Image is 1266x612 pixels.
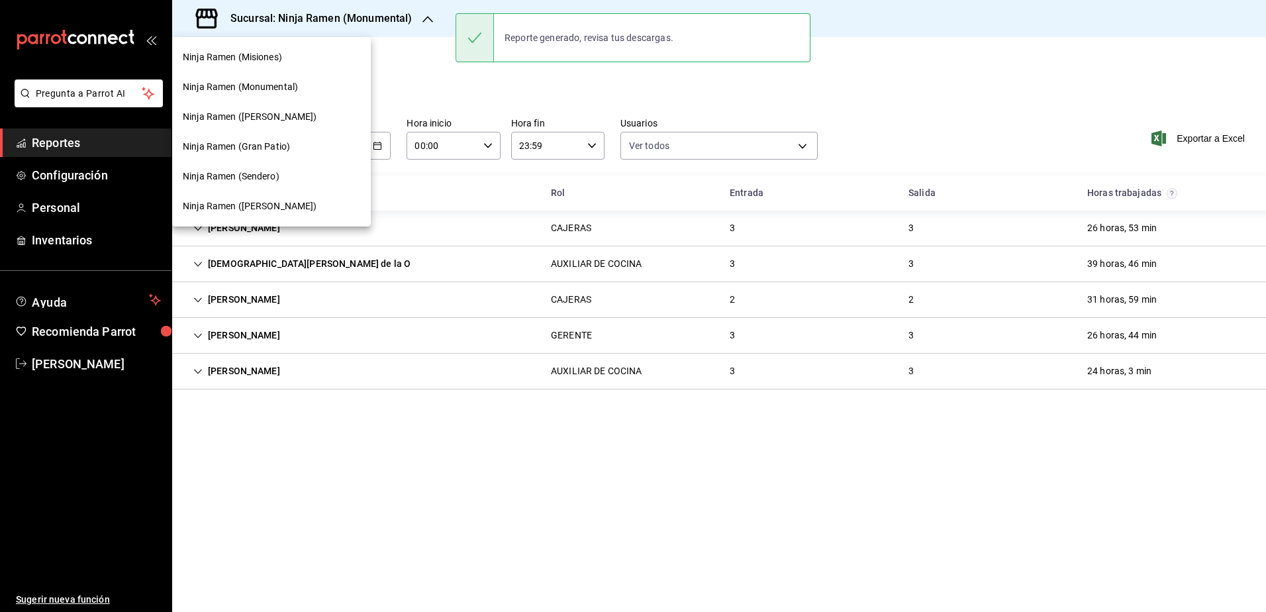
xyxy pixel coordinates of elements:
span: Ninja Ramen (Gran Patio) [183,140,290,154]
div: Ninja Ramen ([PERSON_NAME]) [172,102,371,132]
div: Ninja Ramen (Gran Patio) [172,132,371,162]
div: Reporte generado, revisa tus descargas. [494,23,684,52]
span: Ninja Ramen (Sendero) [183,170,279,183]
div: Ninja Ramen (Misiones) [172,42,371,72]
div: Ninja Ramen (Sendero) [172,162,371,191]
span: Ninja Ramen ([PERSON_NAME]) [183,110,317,124]
span: Ninja Ramen (Monumental) [183,80,298,94]
div: Ninja Ramen (Monumental) [172,72,371,102]
div: Ninja Ramen ([PERSON_NAME]) [172,191,371,221]
span: Ninja Ramen ([PERSON_NAME]) [183,199,317,213]
span: Ninja Ramen (Misiones) [183,50,282,64]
